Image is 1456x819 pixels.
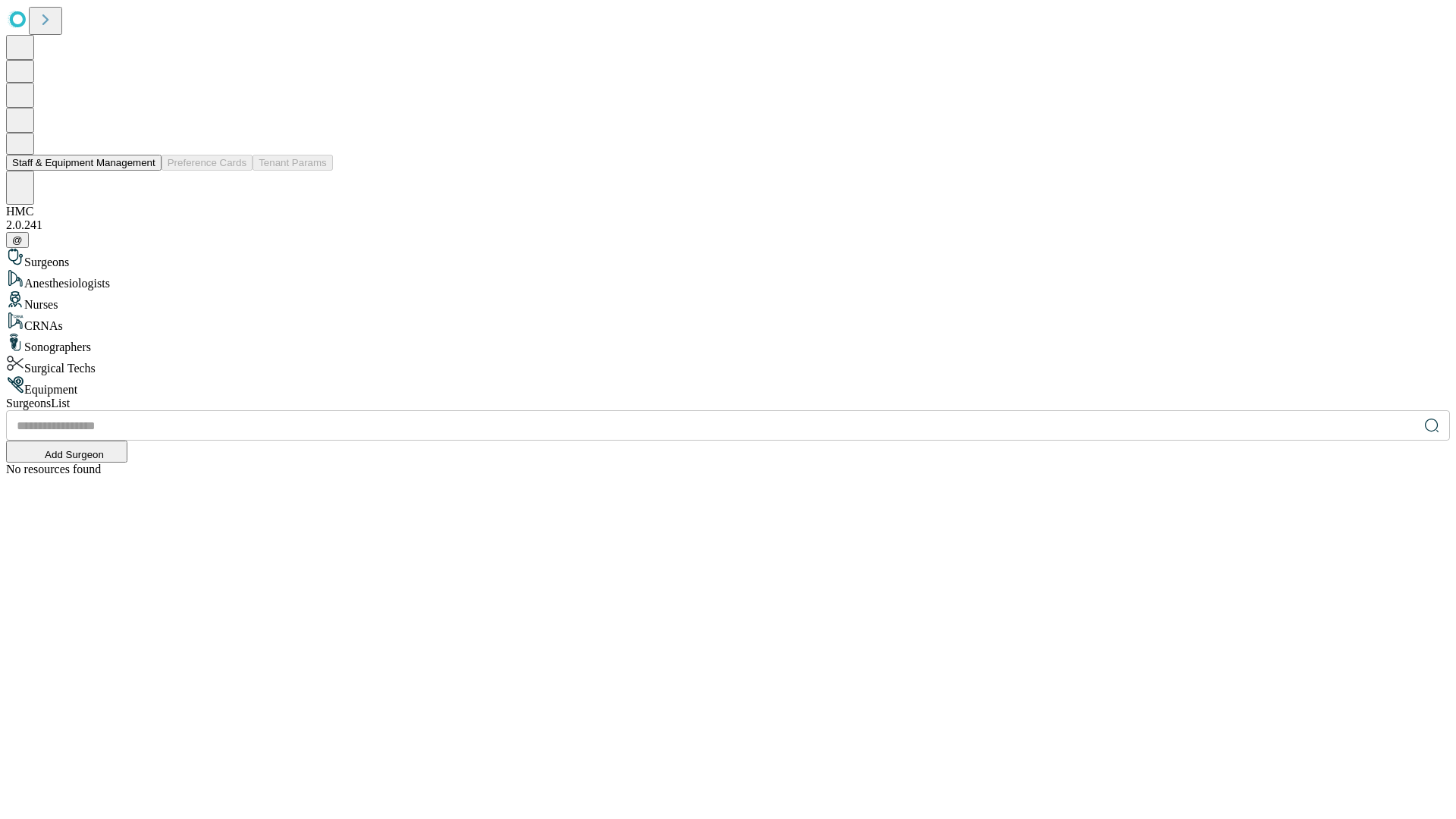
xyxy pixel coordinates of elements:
[6,218,1450,232] div: 2.0.241
[6,463,1450,476] div: No resources found
[6,441,127,463] button: Add Surgeon
[6,354,1450,375] div: Surgical Techs
[6,269,1450,290] div: Anesthesiologists
[6,397,1450,410] div: Surgeons List
[6,290,1450,312] div: Nurses
[12,234,23,246] span: @
[6,205,1450,218] div: HMC
[6,232,29,248] button: @
[6,155,162,171] button: Staff & Equipment Management
[162,155,253,171] button: Preference Cards
[6,333,1450,354] div: Sonographers
[253,155,333,171] button: Tenant Params
[6,375,1450,397] div: Equipment
[6,312,1450,333] div: CRNAs
[6,248,1450,269] div: Surgeons
[45,449,104,460] span: Add Surgeon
